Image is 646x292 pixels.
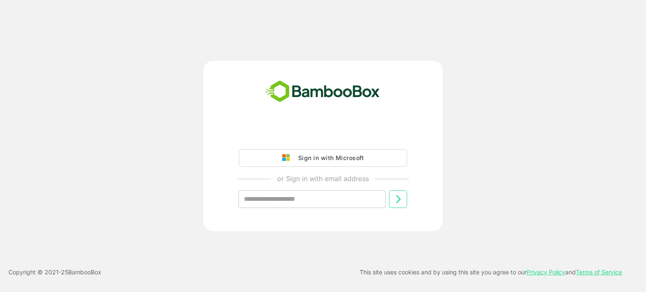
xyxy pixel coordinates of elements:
[294,153,364,163] div: Sign in with Microsoft
[277,174,369,184] p: or Sign in with email address
[360,267,622,277] p: This site uses cookies and by using this site you agree to our and
[282,154,294,162] img: google
[576,268,622,276] a: Terms of Service
[239,149,407,167] button: Sign in with Microsoft
[8,267,101,277] p: Copyright © 2021- 25 BambooBox
[261,78,384,105] img: bamboobox
[527,268,565,276] a: Privacy Policy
